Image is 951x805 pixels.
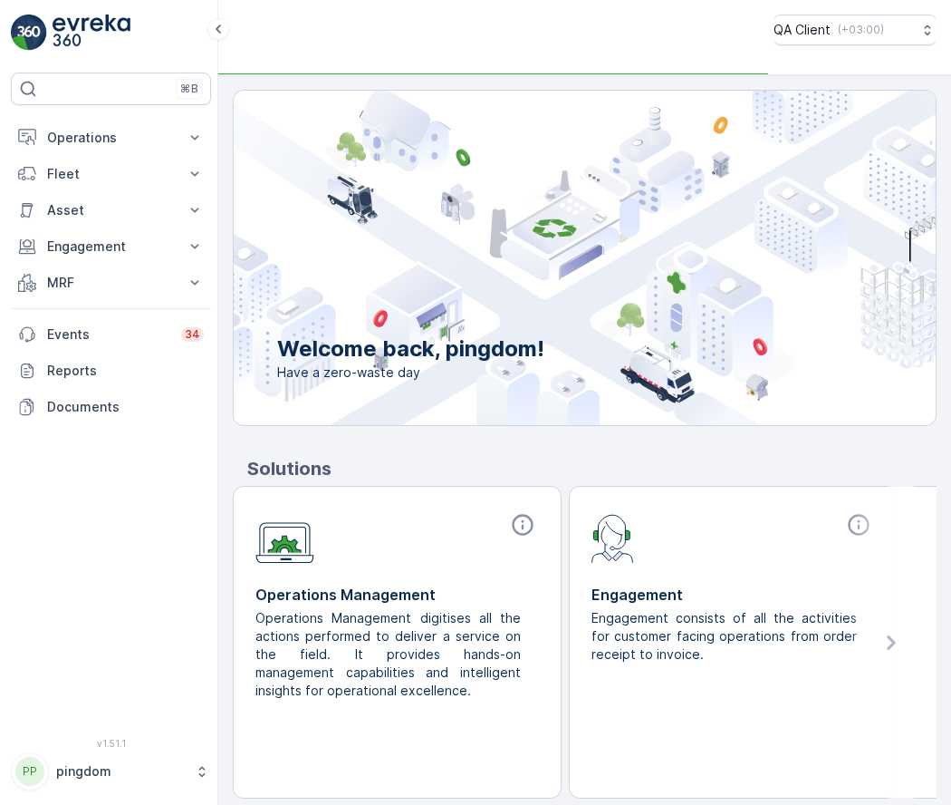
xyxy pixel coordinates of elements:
p: Fleet [47,165,175,183]
p: Engagement [591,584,875,606]
p: Events [47,325,170,344]
p: Operations Management digitises all the actions performed to deliver a service on the field. It p... [255,609,524,700]
button: PPpingdom [11,752,211,790]
p: Engagement consists of all the activities for customer facing operations from order receipt to in... [591,609,860,664]
p: ⌘B [180,82,198,96]
span: Have a zero-waste day [277,364,544,382]
div: PP [15,757,44,786]
img: logo_light-DOdMpM7g.png [53,15,130,51]
p: Asset [47,201,175,219]
p: Solutions [247,455,937,482]
p: pingdom [56,762,186,781]
button: Asset [11,192,211,228]
a: Events34 [11,316,211,353]
p: Documents [47,398,204,416]
img: city illustration [152,91,936,425]
img: module-icon [255,512,314,564]
span: v 1.51.1 [11,738,211,749]
p: 34 [185,327,200,342]
p: Operations Management [255,584,539,606]
a: Reports [11,353,211,389]
p: Engagement [47,238,175,256]
p: Reports [47,362,204,380]
p: ( +03:00 ) [838,23,884,37]
button: Operations [11,120,211,156]
button: Fleet [11,156,211,192]
p: Welcome back, pingdom! [277,335,544,364]
p: QA Client [773,21,831,39]
img: logo [11,15,47,51]
a: Documents [11,389,211,425]
button: Engagement [11,228,211,265]
button: QA Client(+03:00) [773,15,937,45]
img: module-icon [591,512,634,563]
p: Operations [47,129,175,147]
p: MRF [47,274,175,292]
button: MRF [11,265,211,301]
